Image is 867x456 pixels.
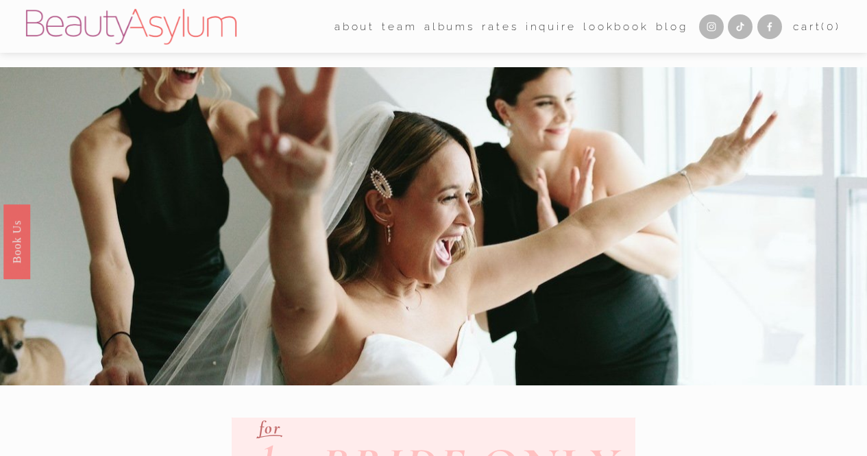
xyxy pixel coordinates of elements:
[827,20,835,33] span: 0
[382,17,417,36] span: team
[334,17,375,36] span: about
[26,9,236,45] img: Beauty Asylum | Bridal Hair &amp; Makeup Charlotte &amp; Atlanta
[757,14,782,39] a: Facebook
[482,16,518,37] a: Rates
[526,16,576,37] a: Inquire
[259,417,280,438] em: for
[821,20,841,33] span: ( )
[382,16,417,37] a: folder dropdown
[793,17,841,36] a: 0 items in cart
[699,14,724,39] a: Instagram
[424,16,475,37] a: albums
[334,16,375,37] a: folder dropdown
[583,16,649,37] a: Lookbook
[728,14,753,39] a: TikTok
[656,16,687,37] a: Blog
[3,204,30,278] a: Book Us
